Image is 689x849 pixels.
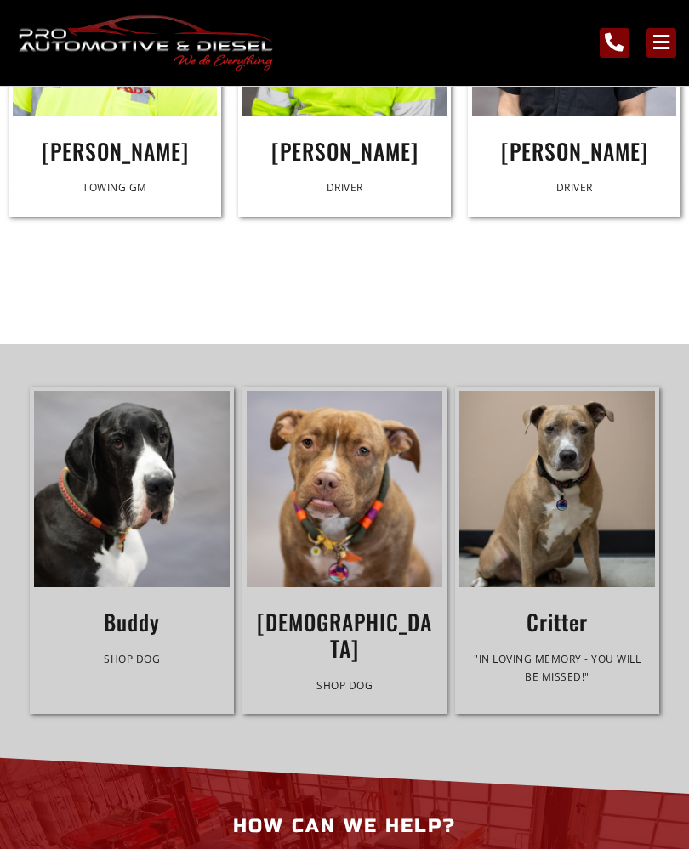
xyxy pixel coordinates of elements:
[34,391,230,587] img: A black and white Great Dane dog with a multicolored collar looks slightly to the side against a ...
[34,650,230,669] div: Shop Dog
[472,138,676,164] h3: [PERSON_NAME]
[13,13,278,73] a: pro automotive and diesel home page
[247,391,442,587] img: Brown dog with a white patch on its nose sitting upright, wearing a green collar with colorful de...
[459,650,655,687] div: "In Loving Memory - You Will Be Missed!"
[247,608,442,660] h3: [DEMOGRAPHIC_DATA]
[13,138,217,164] h3: [PERSON_NAME]
[459,391,655,587] img: A brown and white dog with a black collar and a round tag sits indoors on a concrete floor agains...
[646,28,676,58] a: main navigation menu
[13,13,278,73] img: Logo for "Pro Automotive & Diesel" with a red outline of a car above the text and the slogan "We ...
[600,28,629,58] a: call the shop
[247,676,442,695] div: Shop Dog
[472,178,676,197] div: Driver
[13,178,217,197] div: Towing GM
[9,807,680,845] h2: How Can We Help?
[242,178,447,197] div: Driver
[242,138,447,164] h3: [PERSON_NAME]
[459,608,655,635] h3: Critter
[34,608,230,635] h3: Buddy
